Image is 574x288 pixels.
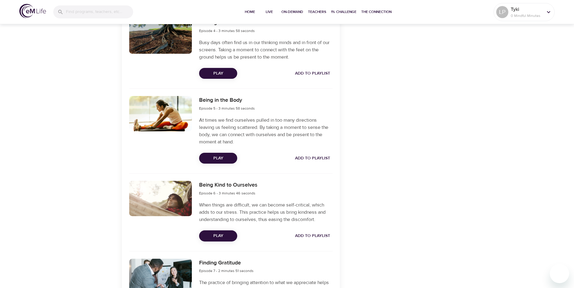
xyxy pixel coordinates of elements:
[204,70,232,77] span: Play
[199,230,237,242] button: Play
[295,155,330,162] span: Add to Playlist
[199,191,255,196] span: Episode 6 - 3 minutes 46 seconds
[293,153,333,164] button: Add to Playlist
[199,268,254,273] span: Episode 7 - 2 minutes 51 seconds
[511,13,543,18] p: 0 Mindful Minutes
[243,9,257,15] span: Home
[199,96,255,105] h6: Being in the Body
[281,9,303,15] span: On-Demand
[308,9,326,15] span: Teachers
[66,5,133,18] input: Find programs, teachers, etc...
[199,117,332,146] p: At times we find ourselves pulled in too many directions leaving us feeling scattered. By taking ...
[199,153,237,164] button: Play
[19,4,46,18] img: logo
[295,232,330,240] span: Add to Playlist
[199,201,332,223] p: When things are difficult, we can become self-critical, which adds to our stress. This practice h...
[199,106,255,111] span: Episode 5 - 3 minutes 58 seconds
[293,230,333,242] button: Add to Playlist
[331,9,356,15] span: 1% Challenge
[199,181,257,190] h6: Being Kind to Ourselves
[550,264,569,283] iframe: Button to launch messaging window
[262,9,277,15] span: Live
[204,232,232,240] span: Play
[199,68,237,79] button: Play
[293,68,333,79] button: Add to Playlist
[199,259,254,267] h6: Finding Gratitude
[204,155,232,162] span: Play
[361,9,392,15] span: The Connection
[511,6,543,13] p: Tyki
[295,70,330,77] span: Add to Playlist
[199,39,332,61] p: Busy days often find us in our thinking minds and in front of our screens. Taking a moment to con...
[199,28,255,33] span: Episode 4 - 3 minutes 58 seconds
[496,6,508,18] div: LP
